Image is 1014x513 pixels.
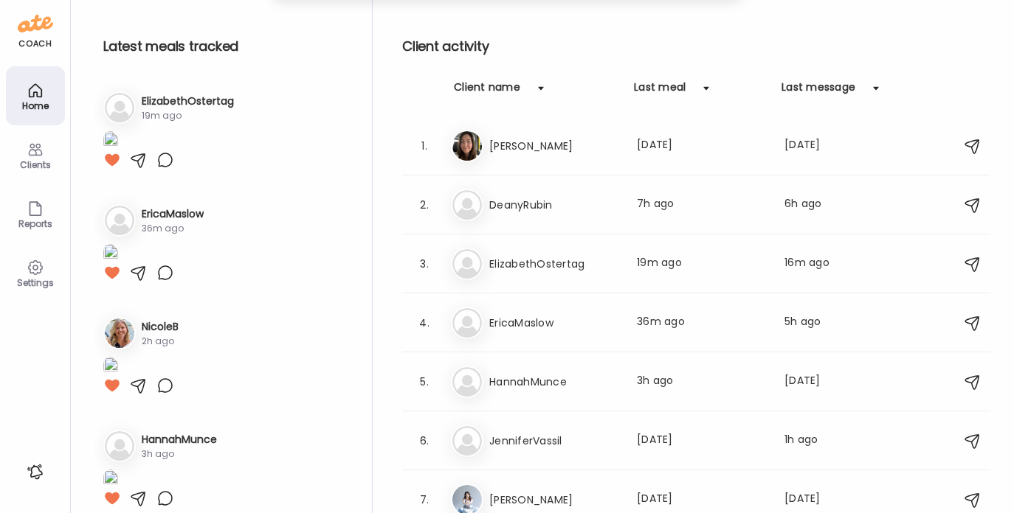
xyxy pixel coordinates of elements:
[489,255,619,273] h3: ElizabethOstertag
[637,255,767,273] div: 19m ago
[105,93,134,122] img: bg-avatar-default.svg
[142,447,217,461] div: 3h ago
[784,137,842,155] div: [DATE]
[9,160,62,170] div: Clients
[784,314,842,332] div: 5h ago
[452,249,482,279] img: bg-avatar-default.svg
[489,196,619,214] h3: DeanyRubin
[415,314,433,332] div: 4.
[142,109,234,122] div: 19m ago
[784,491,842,509] div: [DATE]
[9,101,62,111] div: Home
[634,80,686,103] div: Last meal
[415,373,433,391] div: 5.
[105,206,134,235] img: bg-avatar-default.svg
[452,426,482,456] img: bg-avatar-default.svg
[9,278,62,287] div: Settings
[415,491,433,509] div: 7.
[784,196,842,214] div: 6h ago
[142,206,204,222] h3: EricaMaslow
[784,373,842,391] div: [DATE]
[415,255,433,273] div: 3.
[142,222,204,235] div: 36m ago
[637,196,767,214] div: 7h ago
[415,196,433,214] div: 2.
[637,137,767,155] div: [DATE]
[489,491,619,509] h3: [PERSON_NAME]
[454,80,520,103] div: Client name
[784,432,842,450] div: 1h ago
[489,314,619,332] h3: EricaMaslow
[18,12,53,35] img: ate
[142,319,179,335] h3: NicoleB
[18,38,52,50] div: coach
[103,470,118,489] img: images%2Fkfkzk6vGDOhEU9eo8aJJ3Lraes72%2F8nSOuWin4Ph7mCfK96Bo%2F9WqqmJ1Rm890r06lHpLj_1080
[637,432,767,450] div: [DATE]
[103,244,118,264] img: images%2FDX5FV1kV85S6nzT6xewNQuLsvz72%2FjPAQAxB21a0DhuwwszDM%2FnSeWq1fJlGJiO3UOuVQw_1080
[637,491,767,509] div: [DATE]
[105,431,134,461] img: bg-avatar-default.svg
[105,318,134,348] img: avatars%2FkkLrUY8seuY0oYXoW3rrIxSZDCE3
[452,367,482,397] img: bg-avatar-default.svg
[142,94,234,109] h3: ElizabethOstertag
[9,219,62,228] div: Reports
[402,35,990,57] h2: Client activity
[452,131,482,161] img: avatars%2FAaUPpAz4UBePyDKK2OMJTfZ0WR82
[489,432,619,450] h3: JenniferVassil
[103,131,118,151] img: images%2Fdbjthrfo9Dc3sGIpJW43CSl6rrT2%2Fdae4cEPSbaoRJR6x0Xfj%2FTMKuaB4boZ64Kg1IThvp_1080
[489,137,619,155] h3: [PERSON_NAME]
[142,335,179,348] div: 2h ago
[103,357,118,377] img: images%2FkkLrUY8seuY0oYXoW3rrIxSZDCE3%2FDfMXV777qsXZmsBZ65Hq%2FcGYDgyD222qts6MokRpC_1080
[415,137,433,155] div: 1.
[637,373,767,391] div: 3h ago
[784,255,842,273] div: 16m ago
[452,190,482,220] img: bg-avatar-default.svg
[637,314,767,332] div: 36m ago
[142,432,217,447] h3: HannahMunce
[782,80,855,103] div: Last message
[489,373,619,391] h3: HannahMunce
[452,308,482,338] img: bg-avatar-default.svg
[415,432,433,450] div: 6.
[103,35,348,57] h2: Latest meals tracked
